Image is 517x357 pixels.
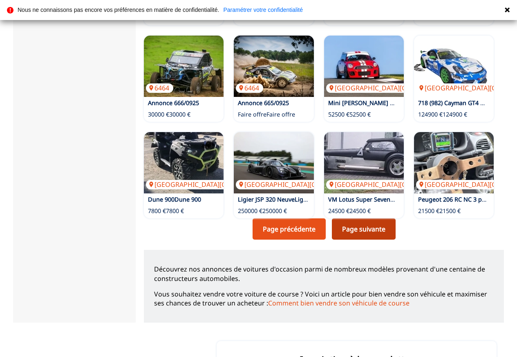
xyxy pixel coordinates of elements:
font: [GEOGRAPHIC_DATA] [244,180,309,189]
p: 7800 € [148,207,184,215]
a: Dune 900[GEOGRAPHIC_DATA][GEOGRAPHIC_DATA] [144,132,224,193]
a: Annonce 665/0925 [238,99,289,107]
img: VM Lotus Super Seven [324,132,404,193]
a: VM Lotus Super SevenVM Lotus super seven [328,195,452,203]
p: 64 [146,83,173,92]
a: Mini [PERSON_NAME] Works R56Mini [PERSON_NAME] Works R56 [328,99,510,107]
p: 24500 € [328,207,371,215]
a: Ligier JSP 320 NeuveLigier JSP 320 Neu [238,195,345,203]
p: Découvrez nos annonces de voitures d'occasion parmi de nombreux modèles provenant d'une centaine ... [154,265,494,283]
p: 64 [236,83,263,92]
p: [GEOGRAPHIC_DATA] [326,83,469,92]
a: Mini John Cooper Works R56[GEOGRAPHIC_DATA][GEOGRAPHIC_DATA] [324,36,404,97]
img: Dune 900 [144,132,224,193]
p: 124900 € [418,110,467,119]
a: VM Lotus Super Seven[GEOGRAPHIC_DATA][GEOGRAPHIC_DATA] [324,132,404,193]
font: Faire offre [238,110,266,118]
font: 52500 € [328,110,349,118]
font: [GEOGRAPHIC_DATA] [335,180,400,189]
a: Ligier JSP 320 Neuve[GEOGRAPHIC_DATA][GEOGRAPHIC_DATA] [234,132,313,193]
img: 718 (982) Cayman GT4 CS (Trophée) pour PSC / PETN etc. [414,36,494,97]
a: Annonce 665/09256464 [234,36,313,97]
a: Paramétrer votre confidentialité [223,7,303,13]
font: Dune 900 [148,195,175,203]
font: Mini [PERSON_NAME] Works R56 [328,99,419,107]
a: 718 (982) Cayman GT4 CS (Trophée) pour PSC / PETN etc.[GEOGRAPHIC_DATA][GEOGRAPHIC_DATA] [414,36,494,97]
img: Annonce 665/0925 [234,36,313,97]
p: 250000 € [238,207,287,215]
font: [GEOGRAPHIC_DATA] [425,83,490,92]
p: [GEOGRAPHIC_DATA] [146,180,289,189]
a: Comment bien vendre son véhicule de course [268,299,410,308]
p: 52500 € [328,110,371,119]
a: Page précédente [253,218,326,240]
a: Annonce 666/09256464 [144,36,224,97]
p: Vous souhaitez vendre votre voiture de course ? Voici un article pour bien vendre son véhicule et... [154,290,494,308]
img: Annonce 666/0925 [144,36,224,97]
img: Peugeot 206 RC NC 3 prête à l'emploi [414,132,494,193]
img: Mini John Cooper Works R56 [324,36,404,97]
font: 30000 € [148,110,169,118]
font: 7800 € [148,207,166,215]
font: [GEOGRAPHIC_DATA] [425,180,490,189]
a: Page suivante [332,218,396,240]
font: 64 [244,83,252,92]
a: Annonce 666/0925 [148,99,199,107]
font: 250000 € [238,207,262,215]
p: 21500 € [418,207,461,215]
font: 21500 € [418,207,439,215]
font: [GEOGRAPHIC_DATA] [335,83,400,92]
font: 24500 € [328,207,349,215]
p: Faire offre [238,110,295,119]
a: Dune 900Dune 900 [148,195,201,203]
font: 124900 € [418,110,443,118]
p: [GEOGRAPHIC_DATA] [326,180,469,189]
a: Peugeot 206 RC NC 3 prête à l'emploi[GEOGRAPHIC_DATA][GEOGRAPHIC_DATA] [414,132,494,193]
font: Ligier JSP 320 Neuve [238,195,295,203]
img: Ligier JSP 320 Neuve [234,132,313,193]
font: 64 [154,83,162,92]
p: [GEOGRAPHIC_DATA] [236,180,378,189]
p: 30000 € [148,110,190,119]
font: VM Lotus Super Seven [328,195,395,203]
p: Nous ne connaissons pas encore vos préférences en matière de confidentialité. [18,7,219,13]
font: [GEOGRAPHIC_DATA] [154,180,219,189]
